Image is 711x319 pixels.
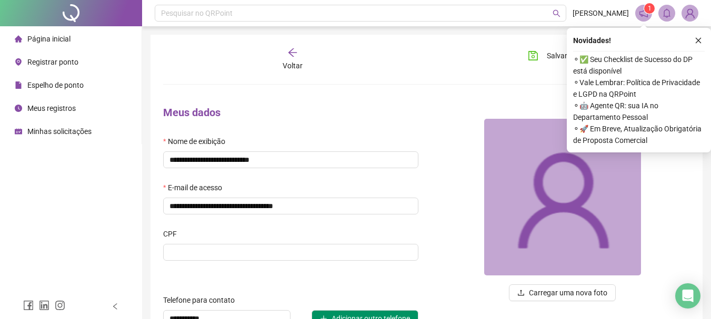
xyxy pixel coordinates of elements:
[27,104,76,112] span: Meus registros
[112,303,119,310] span: left
[509,284,616,301] button: uploadCarregar uma nova foto
[15,58,22,66] span: environment
[55,300,65,311] span: instagram
[23,300,34,311] span: facebook
[547,50,567,61] span: Salvar
[27,81,84,89] span: Espelho de ponto
[27,127,92,136] span: Minhas solicitações
[163,136,232,147] label: Nome de exibição
[573,123,705,146] span: ⚬ 🚀 Em Breve, Atualização Obrigatória de Proposta Comercial
[682,5,698,21] img: 84435
[573,35,611,46] span: Novidades !
[517,289,525,296] span: upload
[163,228,184,240] label: CPF
[648,5,652,12] span: 1
[287,47,298,58] span: arrow-left
[283,61,303,70] span: Voltar
[27,35,71,43] span: Página inicial
[675,283,700,308] div: Open Intercom Messenger
[27,58,78,66] span: Registrar ponto
[520,47,575,64] button: Salvar
[15,35,22,43] span: home
[484,119,641,275] img: 84435
[39,300,49,311] span: linkedin
[163,182,229,193] label: E-mail de acesso
[553,9,560,17] span: search
[644,3,655,14] sup: 1
[15,128,22,135] span: schedule
[695,37,702,44] span: close
[15,81,22,89] span: file
[573,77,705,100] span: ⚬ Vale Lembrar: Política de Privacidade e LGPD na QRPoint
[639,8,648,18] span: notification
[573,7,629,19] span: [PERSON_NAME]
[573,100,705,123] span: ⚬ 🤖 Agente QR: sua IA no Departamento Pessoal
[528,50,538,61] span: save
[163,294,242,306] label: Telefone para contato
[573,54,705,77] span: ⚬ ✅ Seu Checklist de Sucesso do DP está disponível
[662,8,672,18] span: bell
[163,105,418,120] h4: Meus dados
[529,287,607,299] span: Carregar uma nova foto
[15,105,22,112] span: clock-circle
